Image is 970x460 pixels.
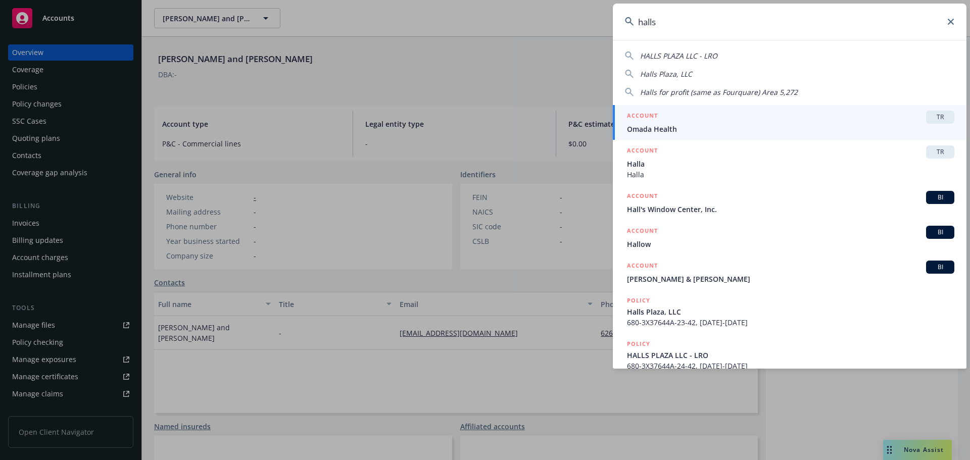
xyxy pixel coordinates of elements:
h5: ACCOUNT [627,191,658,203]
h5: ACCOUNT [627,145,658,158]
span: 680-3X37644A-24-42, [DATE]-[DATE] [627,361,954,371]
a: ACCOUNTTROmada Health [613,105,966,140]
h5: POLICY [627,295,650,305]
span: BI [930,228,950,237]
span: Halls for profit (same as Fourquare) Area 5,272 [640,87,798,97]
span: TR [930,113,950,122]
span: Halls Plaza, LLC [640,69,692,79]
span: Hall's Window Center, Inc. [627,204,954,215]
span: TR [930,147,950,157]
span: Halls Plaza, LLC [627,306,954,317]
span: HALLS PLAZA LLC - LRO [627,350,954,361]
h5: ACCOUNT [627,111,658,123]
span: 680-3X37644A-23-42, [DATE]-[DATE] [627,317,954,328]
span: Omada Health [627,124,954,134]
span: Halla [627,159,954,169]
h5: POLICY [627,339,650,349]
h5: ACCOUNT [627,226,658,238]
span: BI [930,193,950,202]
input: Search... [613,4,966,40]
a: POLICYHALLS PLAZA LLC - LRO680-3X37644A-24-42, [DATE]-[DATE] [613,333,966,377]
a: ACCOUNTBIHallow [613,220,966,255]
span: BI [930,263,950,272]
span: [PERSON_NAME] & [PERSON_NAME] [627,274,954,284]
a: ACCOUNTBI[PERSON_NAME] & [PERSON_NAME] [613,255,966,290]
span: Halla [627,169,954,180]
a: ACCOUNTBIHall's Window Center, Inc. [613,185,966,220]
a: POLICYHalls Plaza, LLC680-3X37644A-23-42, [DATE]-[DATE] [613,290,966,333]
a: ACCOUNTTRHallaHalla [613,140,966,185]
h5: ACCOUNT [627,261,658,273]
span: Hallow [627,239,954,249]
span: HALLS PLAZA LLC - LRO [640,51,717,61]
